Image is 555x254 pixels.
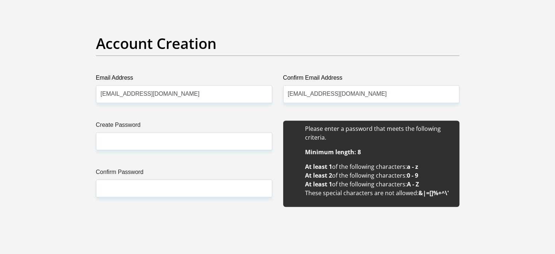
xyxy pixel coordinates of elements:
label: Create Password [96,121,272,132]
b: a - z [407,163,418,171]
label: Confirm Password [96,168,272,179]
input: Confirm Password [96,179,272,197]
li: Please enter a password that meets the following criteria. [305,124,452,142]
label: Email Address [96,73,272,85]
label: Confirm Email Address [283,73,459,85]
li: of the following characters: [305,180,452,189]
li: of the following characters: [305,171,452,180]
b: At least 2 [305,171,332,179]
b: A - Z [407,180,419,188]
b: &|=[]%+^\' [419,189,449,197]
b: 0 - 9 [407,171,418,179]
li: of the following characters: [305,162,452,171]
li: These special characters are not allowed: [305,189,452,197]
input: Email Address [96,85,272,103]
b: At least 1 [305,163,332,171]
input: Create Password [96,132,272,150]
b: At least 1 [305,180,332,188]
b: Minimum length: 8 [305,148,361,156]
h2: Account Creation [96,35,459,52]
input: Confirm Email Address [283,85,459,103]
